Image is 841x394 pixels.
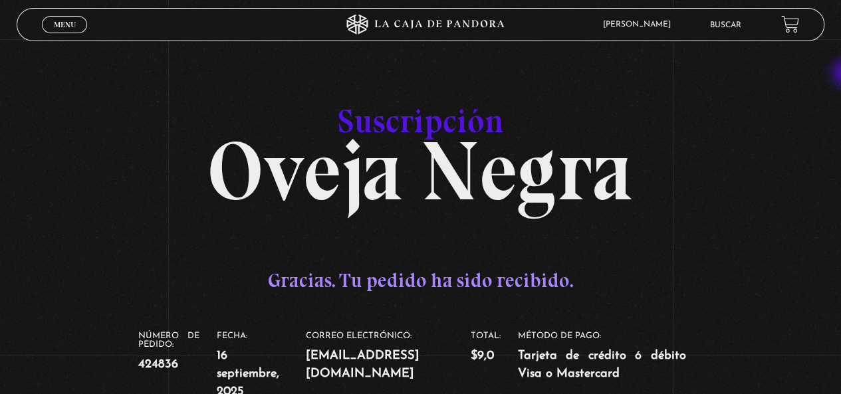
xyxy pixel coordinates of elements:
li: Número de pedido: [138,332,217,373]
a: Buscar [710,21,741,29]
li: Total: [470,332,517,365]
p: Gracias. Tu pedido ha sido recibido. [138,262,703,298]
bdi: 9,0 [470,349,493,362]
strong: [EMAIL_ADDRESS][DOMAIN_NAME] [306,347,453,383]
span: Cerrar [49,32,80,41]
strong: 424836 [138,355,199,373]
li: Método de pago: [517,332,703,383]
span: Suscripción [337,101,503,141]
a: View your shopping cart [781,15,799,33]
li: Correo electrónico: [306,332,470,383]
strong: Tarjeta de crédito ó débito Visa o Mastercard [517,347,685,383]
span: [PERSON_NAME] [596,21,684,29]
h1: Oveja Negra [138,79,703,196]
span: Menu [54,21,76,29]
span: $ [470,349,477,362]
